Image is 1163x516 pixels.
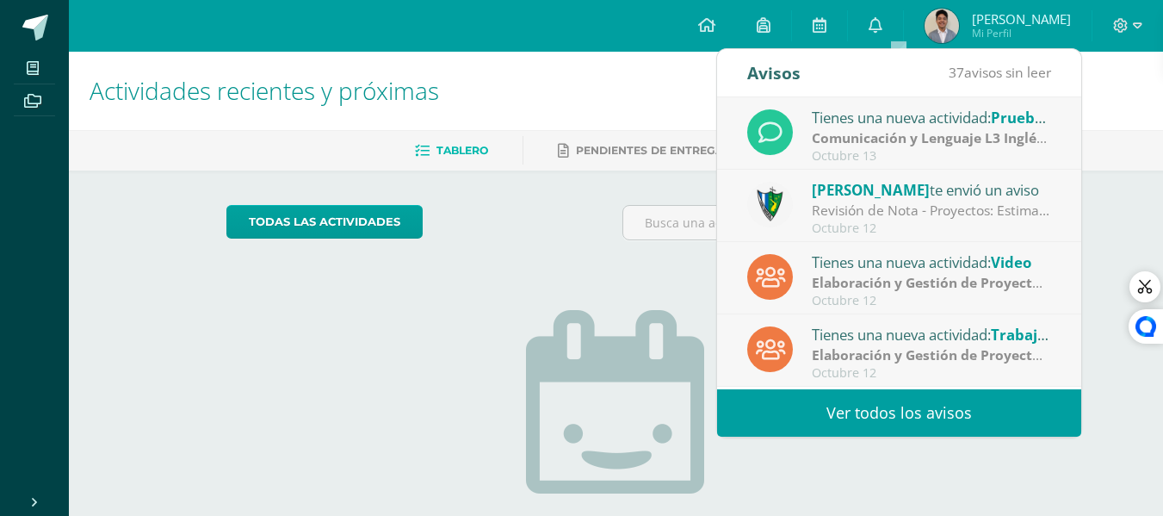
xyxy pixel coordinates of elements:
strong: Elaboración y Gestión de Proyectos [812,345,1048,364]
span: Pendientes de entrega [576,144,723,157]
a: Pendientes de entrega [558,137,723,165]
div: Tienes una nueva actividad: [812,106,1051,128]
span: Mi Perfil [972,26,1071,40]
div: Avisos [747,49,801,96]
span: 37 [949,63,964,82]
div: Revisión de Nota - Proyectos: Estimados estudiantes, es un gusto saludarlos. Por este medio se co... [812,201,1051,221]
input: Busca una actividad próxima aquí... [623,206,1005,239]
div: Tienes una nueva actividad: [812,251,1051,273]
div: Tienes una nueva actividad: [812,323,1051,345]
a: Ver todos los avisos [717,389,1081,437]
div: Octubre 13 [812,149,1051,164]
div: Octubre 12 [812,221,1051,236]
strong: Elaboración y Gestión de Proyectos [812,273,1048,292]
span: [PERSON_NAME] [812,180,930,200]
span: Trabajo Escrito [991,325,1098,345]
span: Video [991,252,1031,272]
div: te envió un aviso [812,178,1051,201]
a: Tablero [415,137,488,165]
a: todas las Actividades [226,205,423,239]
div: | Zona [812,345,1051,365]
strong: Comunicación y Lenguaje L3 Inglés [812,128,1047,147]
span: [PERSON_NAME] [972,10,1071,28]
span: Actividades recientes y próximas [90,74,439,107]
div: | Zona [812,273,1051,293]
span: Tablero [436,144,488,157]
img: e565edd70807eb8db387527c47dd1a87.png [925,9,959,43]
span: Prueba de Logro [991,108,1108,127]
span: avisos sin leer [949,63,1051,82]
div: Octubre 12 [812,294,1051,308]
div: Octubre 12 [812,366,1051,381]
div: | Prueba de Logro [812,128,1051,148]
img: 9f174a157161b4ddbe12118a61fed988.png [747,182,793,227]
